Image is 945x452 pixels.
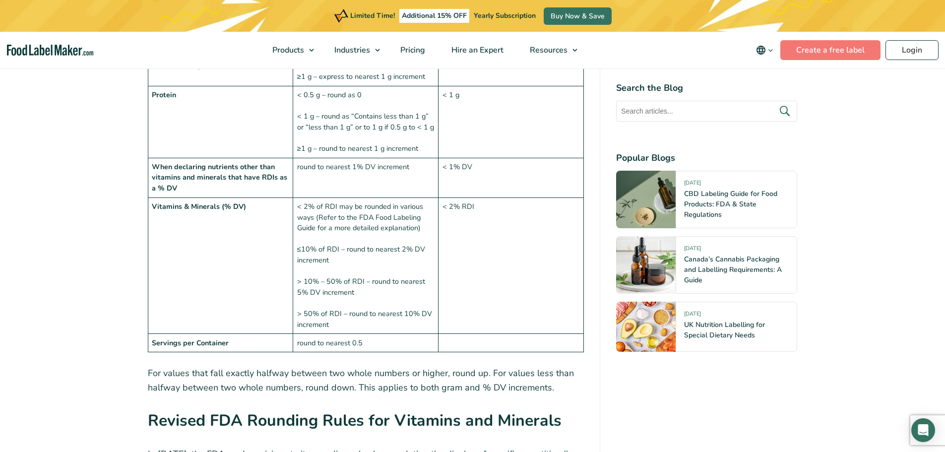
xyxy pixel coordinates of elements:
[439,158,584,197] td: < 1% DV
[293,86,439,158] td: < 0.5 g – round as 0 < 1 g – round as “Contains less than 1 g” or “less than 1 g” or to 1 g if 0....
[293,334,439,352] td: round to nearest 0.5
[474,11,536,20] span: Yearly Subscription
[911,418,935,442] div: Open Intercom Messenger
[684,255,782,285] a: Canada’s Cannabis Packaging and Labelling Requirements: A Guide
[616,101,797,122] input: Search articles...
[259,32,319,68] a: Products
[780,40,881,60] a: Create a free label
[397,45,426,56] span: Pricing
[885,40,939,60] a: Login
[387,32,436,68] a: Pricing
[527,45,568,56] span: Resources
[148,366,584,395] p: For values that fall exactly halfway between two whole numbers or higher, round up. For values le...
[684,179,701,191] span: [DATE]
[448,45,504,56] span: Hire an Expert
[293,197,439,334] td: < 2% of RDI may be rounded in various ways (Refer to the FDA Food Labeling Guide for a more detai...
[517,32,582,68] a: Resources
[152,90,176,100] strong: Protein
[152,162,287,193] strong: When declaring nutrients other than vitamins and minerals that have RDIs as a % DV
[269,45,305,56] span: Products
[544,7,612,25] a: Buy Now & Save
[616,151,797,165] h4: Popular Blogs
[684,245,701,256] span: [DATE]
[439,86,584,158] td: < 1 g
[148,410,562,431] strong: Revised FDA Rounding Rules for Vitamins and Minerals
[684,189,777,219] a: CBD Labeling Guide for Food Products: FDA & State Regulations
[293,158,439,197] td: round to nearest 1% DV increment
[439,32,514,68] a: Hire an Expert
[439,197,584,334] td: < 2% RDI
[152,338,229,348] strong: Servings per Container
[331,45,371,56] span: Industries
[321,32,385,68] a: Industries
[684,320,765,340] a: UK Nutrition Labelling for Special Dietary Needs
[684,310,701,322] span: [DATE]
[152,201,246,211] strong: Vitamins & Minerals (% DV)
[350,11,395,20] span: Limited Time!
[399,9,469,23] span: Additional 15% OFF
[616,81,797,95] h4: Search the Blog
